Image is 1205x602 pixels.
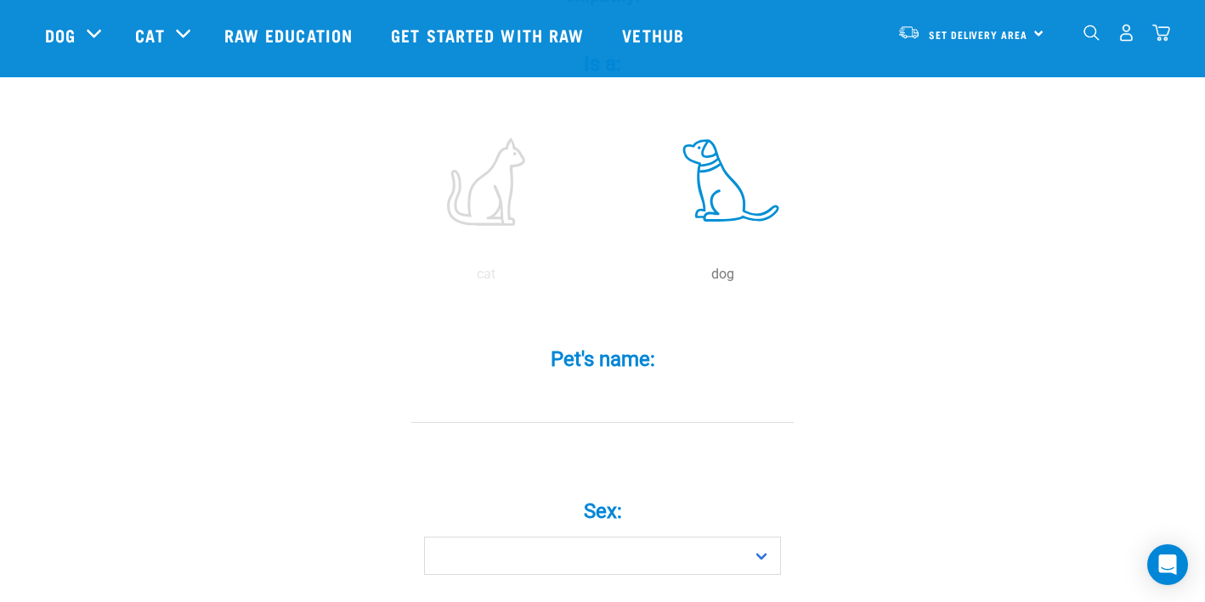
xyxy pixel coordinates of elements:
p: cat [371,264,601,284]
div: Open Intercom Messenger [1147,544,1188,585]
img: user.png [1117,24,1135,42]
label: Sex: [348,496,857,526]
img: home-icon-1@2x.png [1083,25,1100,41]
p: dog [608,264,837,284]
img: van-moving.png [897,25,920,40]
a: Dog [45,22,76,48]
a: Raw Education [207,1,374,69]
a: Vethub [605,1,705,69]
a: Get started with Raw [374,1,605,69]
label: Pet's name: [348,344,857,374]
span: Set Delivery Area [929,31,1027,37]
a: Cat [135,22,164,48]
img: home-icon@2x.png [1152,24,1170,42]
